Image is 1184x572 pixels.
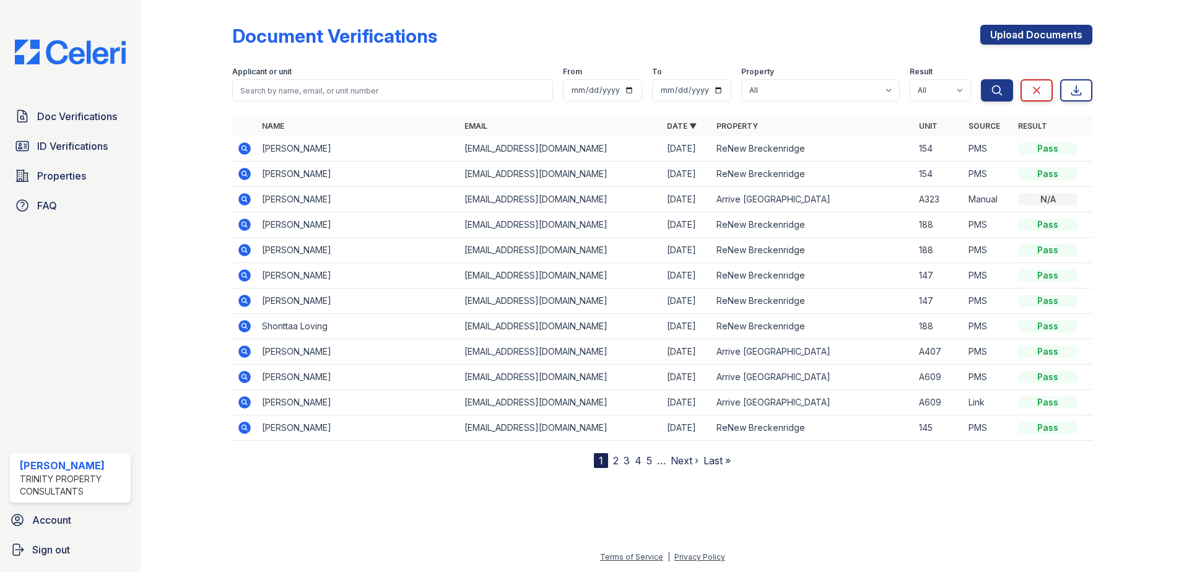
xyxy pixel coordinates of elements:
td: Shonttaa Loving [257,314,459,339]
a: ID Verifications [10,134,131,158]
td: [PERSON_NAME] [257,288,459,314]
td: [EMAIL_ADDRESS][DOMAIN_NAME] [459,390,662,415]
div: Pass [1018,244,1077,256]
td: ReNew Breckenridge [712,136,914,162]
td: [DATE] [662,238,712,263]
span: … [657,453,666,468]
td: [DATE] [662,390,712,415]
a: Property [716,121,758,131]
td: PMS [964,263,1013,288]
div: Trinity Property Consultants [20,473,126,498]
a: Privacy Policy [674,552,725,561]
td: [DATE] [662,187,712,212]
a: Source [969,121,1000,131]
td: ReNew Breckenridge [712,212,914,238]
td: A609 [914,365,964,390]
td: A407 [914,339,964,365]
td: [DATE] [662,314,712,339]
div: [PERSON_NAME] [20,458,126,473]
a: Sign out [5,537,136,562]
td: Arrive [GEOGRAPHIC_DATA] [712,390,914,415]
a: Next › [671,454,699,467]
label: From [563,67,582,77]
td: [EMAIL_ADDRESS][DOMAIN_NAME] [459,212,662,238]
div: Pass [1018,345,1077,358]
td: [PERSON_NAME] [257,263,459,288]
span: Properties [37,168,86,183]
td: 188 [914,212,964,238]
td: [PERSON_NAME] [257,162,459,187]
td: A609 [914,390,964,415]
div: Pass [1018,142,1077,155]
td: 145 [914,415,964,441]
td: PMS [964,212,1013,238]
div: Pass [1018,219,1077,231]
td: 154 [914,136,964,162]
td: 188 [914,238,964,263]
td: [PERSON_NAME] [257,136,459,162]
label: Result [910,67,933,77]
a: Last » [703,454,731,467]
td: ReNew Breckenridge [712,238,914,263]
td: [DATE] [662,415,712,441]
td: Arrive [GEOGRAPHIC_DATA] [712,187,914,212]
td: PMS [964,162,1013,187]
td: ReNew Breckenridge [712,314,914,339]
td: [PERSON_NAME] [257,212,459,238]
a: Account [5,508,136,532]
td: [EMAIL_ADDRESS][DOMAIN_NAME] [459,136,662,162]
td: [EMAIL_ADDRESS][DOMAIN_NAME] [459,263,662,288]
td: PMS [964,288,1013,314]
img: CE_Logo_Blue-a8612792a0a2168367f1c8372b55b34899dd931a85d93a1a3d3e32e68fde9ad4.png [5,40,136,64]
td: [EMAIL_ADDRESS][DOMAIN_NAME] [459,314,662,339]
a: Email [464,121,487,131]
td: PMS [964,365,1013,390]
a: Name [262,121,284,131]
label: To [652,67,662,77]
td: PMS [964,339,1013,365]
a: FAQ [10,193,131,218]
div: Pass [1018,371,1077,383]
td: PMS [964,136,1013,162]
td: Manual [964,187,1013,212]
a: 2 [613,454,619,467]
td: ReNew Breckenridge [712,288,914,314]
td: [PERSON_NAME] [257,238,459,263]
div: | [668,552,670,561]
input: Search by name, email, or unit number [232,79,553,102]
span: Account [32,513,71,527]
a: Date ▼ [667,121,697,131]
a: 4 [635,454,642,467]
span: Sign out [32,542,70,557]
a: Doc Verifications [10,104,131,129]
td: [EMAIL_ADDRESS][DOMAIN_NAME] [459,162,662,187]
div: Pass [1018,396,1077,409]
td: A323 [914,187,964,212]
a: Unit [919,121,938,131]
td: 188 [914,314,964,339]
td: Link [964,390,1013,415]
td: PMS [964,314,1013,339]
td: 147 [914,288,964,314]
td: [PERSON_NAME] [257,415,459,441]
td: [EMAIL_ADDRESS][DOMAIN_NAME] [459,238,662,263]
td: PMS [964,238,1013,263]
td: [PERSON_NAME] [257,187,459,212]
a: Result [1018,121,1047,131]
td: [DATE] [662,136,712,162]
div: 1 [594,453,608,468]
td: [EMAIL_ADDRESS][DOMAIN_NAME] [459,339,662,365]
td: [DATE] [662,162,712,187]
div: Pass [1018,269,1077,282]
td: [EMAIL_ADDRESS][DOMAIN_NAME] [459,415,662,441]
td: [EMAIL_ADDRESS][DOMAIN_NAME] [459,365,662,390]
div: Pass [1018,422,1077,434]
td: [DATE] [662,339,712,365]
div: Pass [1018,320,1077,332]
td: [EMAIL_ADDRESS][DOMAIN_NAME] [459,187,662,212]
td: Arrive [GEOGRAPHIC_DATA] [712,339,914,365]
td: [DATE] [662,212,712,238]
div: Pass [1018,168,1077,180]
div: Document Verifications [232,25,437,47]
